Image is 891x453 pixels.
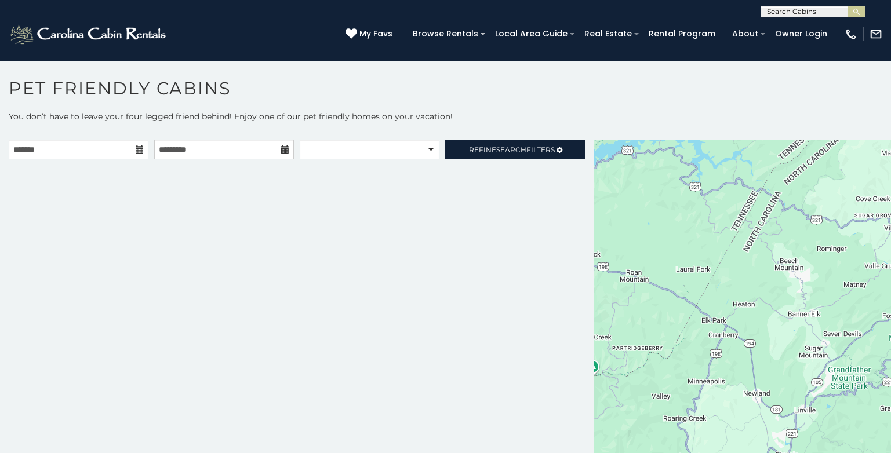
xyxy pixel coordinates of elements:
a: Local Area Guide [489,25,573,43]
img: White-1-2.png [9,23,169,46]
a: Browse Rentals [407,25,484,43]
img: mail-regular-white.png [870,28,882,41]
a: RefineSearchFilters [445,140,585,159]
a: Owner Login [769,25,833,43]
a: My Favs [346,28,395,41]
span: Search [496,145,526,154]
span: My Favs [359,28,392,40]
span: Refine Filters [469,145,555,154]
a: Real Estate [579,25,638,43]
img: phone-regular-white.png [845,28,857,41]
a: About [726,25,764,43]
a: Rental Program [643,25,721,43]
